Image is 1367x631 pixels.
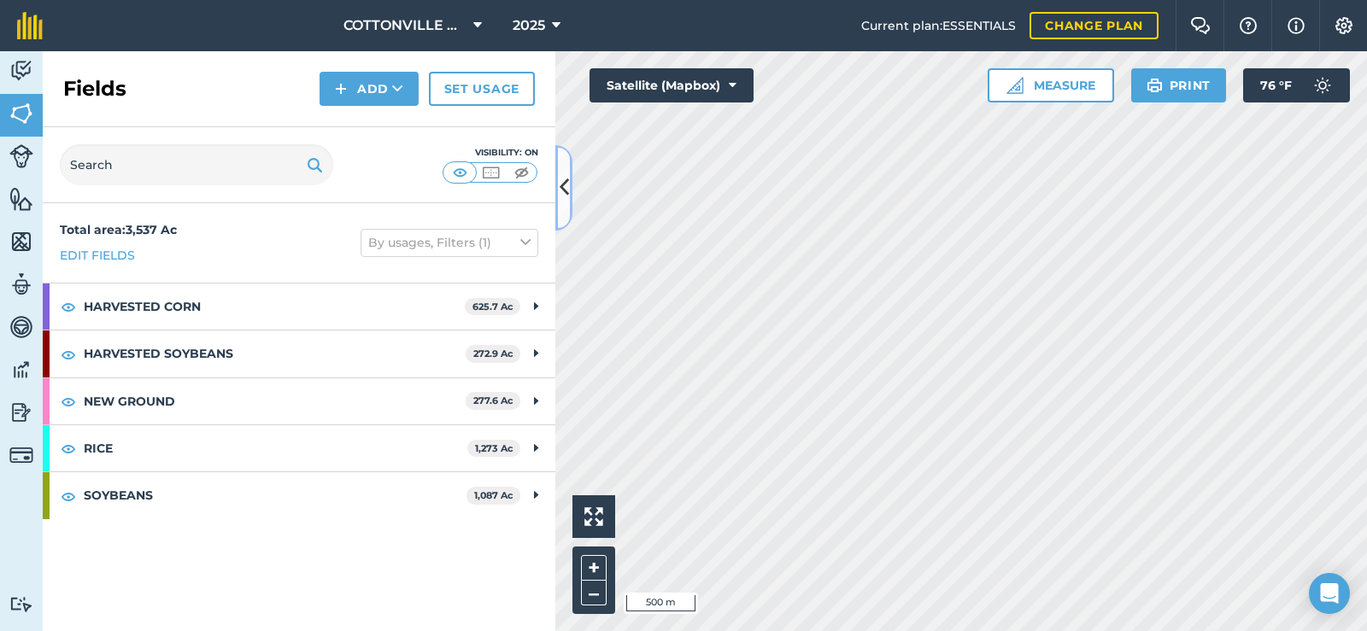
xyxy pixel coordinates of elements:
h2: Fields [63,75,126,102]
img: svg+xml;base64,PHN2ZyB4bWxucz0iaHR0cDovL3d3dy53My5vcmcvMjAwMC9zdmciIHdpZHRoPSI1NiIgaGVpZ2h0PSI2MC... [9,101,33,126]
div: SOYBEANS1,087 Ac [43,472,555,518]
img: svg+xml;base64,PHN2ZyB4bWxucz0iaHR0cDovL3d3dy53My5vcmcvMjAwMC9zdmciIHdpZHRoPSIxOSIgaGVpZ2h0PSIyNC... [307,155,323,175]
img: Four arrows, one pointing top left, one top right, one bottom right and the last bottom left [584,507,603,526]
strong: 1,087 Ac [474,489,513,501]
strong: HARVESTED CORN [84,283,465,330]
button: Satellite (Mapbox) [590,68,754,102]
a: Set usage [429,72,535,106]
button: By usages, Filters (1) [361,229,538,256]
span: 2025 [513,15,545,36]
div: Open Intercom Messenger [1309,573,1350,614]
img: svg+xml;base64,PHN2ZyB4bWxucz0iaHR0cDovL3d3dy53My5vcmcvMjAwMC9zdmciIHdpZHRoPSIxOCIgaGVpZ2h0PSIyNC... [61,438,76,459]
img: svg+xml;base64,PHN2ZyB4bWxucz0iaHR0cDovL3d3dy53My5vcmcvMjAwMC9zdmciIHdpZHRoPSI1MCIgaGVpZ2h0PSI0MC... [449,164,471,181]
img: Two speech bubbles overlapping with the left bubble in the forefront [1190,17,1211,34]
img: svg+xml;base64,PD94bWwgdmVyc2lvbj0iMS4wIiBlbmNvZGluZz0idXRmLTgiPz4KPCEtLSBHZW5lcmF0b3I6IEFkb2JlIE... [9,58,33,84]
img: svg+xml;base64,PD94bWwgdmVyc2lvbj0iMS4wIiBlbmNvZGluZz0idXRmLTgiPz4KPCEtLSBHZW5lcmF0b3I6IEFkb2JlIE... [9,443,33,467]
button: 76 °F [1243,68,1350,102]
strong: 625.7 Ac [472,301,513,313]
strong: RICE [84,425,467,471]
img: svg+xml;base64,PD94bWwgdmVyc2lvbj0iMS4wIiBlbmNvZGluZz0idXRmLTgiPz4KPCEtLSBHZW5lcmF0b3I6IEFkb2JlIE... [9,314,33,340]
img: svg+xml;base64,PHN2ZyB4bWxucz0iaHR0cDovL3d3dy53My5vcmcvMjAwMC9zdmciIHdpZHRoPSIxNCIgaGVpZ2h0PSIyNC... [335,79,347,99]
img: svg+xml;base64,PD94bWwgdmVyc2lvbj0iMS4wIiBlbmNvZGluZz0idXRmLTgiPz4KPCEtLSBHZW5lcmF0b3I6IEFkb2JlIE... [9,357,33,383]
button: Print [1131,68,1227,102]
img: svg+xml;base64,PHN2ZyB4bWxucz0iaHR0cDovL3d3dy53My5vcmcvMjAwMC9zdmciIHdpZHRoPSI1MCIgaGVpZ2h0PSI0MC... [480,164,502,181]
button: Measure [988,68,1114,102]
strong: HARVESTED SOYBEANS [84,330,466,377]
strong: NEW GROUND [84,378,466,424]
img: svg+xml;base64,PD94bWwgdmVyc2lvbj0iMS4wIiBlbmNvZGluZz0idXRmLTgiPz4KPCEtLSBHZW5lcmF0b3I6IEFkb2JlIE... [9,596,33,612]
span: COTTONVILLE PLANTING COMPANY, LLC [343,15,466,36]
button: – [581,581,607,605]
span: Current plan : ESSENTIALS [861,16,1016,35]
img: A cog icon [1334,17,1354,34]
a: Change plan [1030,12,1159,39]
img: svg+xml;base64,PHN2ZyB4bWxucz0iaHR0cDovL3d3dy53My5vcmcvMjAwMC9zdmciIHdpZHRoPSI1NiIgaGVpZ2h0PSI2MC... [9,229,33,254]
img: svg+xml;base64,PD94bWwgdmVyc2lvbj0iMS4wIiBlbmNvZGluZz0idXRmLTgiPz4KPCEtLSBHZW5lcmF0b3I6IEFkb2JlIE... [1305,68,1340,102]
div: HARVESTED SOYBEANS272.9 Ac [43,330,555,377]
img: A question mark icon [1238,17,1258,34]
div: HARVESTED CORN625.7 Ac [43,283,555,330]
img: fieldmargin Logo [17,12,43,39]
img: svg+xml;base64,PHN2ZyB4bWxucz0iaHR0cDovL3d3dy53My5vcmcvMjAwMC9zdmciIHdpZHRoPSIxOCIgaGVpZ2h0PSIyNC... [61,486,76,506]
img: svg+xml;base64,PD94bWwgdmVyc2lvbj0iMS4wIiBlbmNvZGluZz0idXRmLTgiPz4KPCEtLSBHZW5lcmF0b3I6IEFkb2JlIE... [9,144,33,168]
strong: SOYBEANS [84,472,466,518]
a: Edit fields [60,246,135,265]
img: svg+xml;base64,PHN2ZyB4bWxucz0iaHR0cDovL3d3dy53My5vcmcvMjAwMC9zdmciIHdpZHRoPSI1NiIgaGVpZ2h0PSI2MC... [9,186,33,212]
button: + [581,555,607,581]
img: svg+xml;base64,PHN2ZyB4bWxucz0iaHR0cDovL3d3dy53My5vcmcvMjAwMC9zdmciIHdpZHRoPSIxOCIgaGVpZ2h0PSIyNC... [61,344,76,365]
strong: 272.9 Ac [473,348,513,359]
img: svg+xml;base64,PD94bWwgdmVyc2lvbj0iMS4wIiBlbmNvZGluZz0idXRmLTgiPz4KPCEtLSBHZW5lcmF0b3I6IEFkb2JlIE... [9,272,33,297]
span: 76 ° F [1260,68,1292,102]
div: Visibility: On [443,146,538,160]
img: svg+xml;base64,PHN2ZyB4bWxucz0iaHR0cDovL3d3dy53My5vcmcvMjAwMC9zdmciIHdpZHRoPSIxOCIgaGVpZ2h0PSIyNC... [61,296,76,317]
img: Ruler icon [1006,77,1024,94]
img: svg+xml;base64,PHN2ZyB4bWxucz0iaHR0cDovL3d3dy53My5vcmcvMjAwMC9zdmciIHdpZHRoPSIxOSIgaGVpZ2h0PSIyNC... [1147,75,1163,96]
img: svg+xml;base64,PHN2ZyB4bWxucz0iaHR0cDovL3d3dy53My5vcmcvMjAwMC9zdmciIHdpZHRoPSI1MCIgaGVpZ2h0PSI0MC... [511,164,532,181]
strong: Total area : 3,537 Ac [60,222,177,237]
input: Search [60,144,333,185]
strong: 277.6 Ac [473,394,513,406]
div: RICE1,273 Ac [43,425,555,471]
button: Add [320,72,419,106]
img: svg+xml;base64,PHN2ZyB4bWxucz0iaHR0cDovL3d3dy53My5vcmcvMjAwMC9zdmciIHdpZHRoPSIxOCIgaGVpZ2h0PSIyNC... [61,391,76,412]
strong: 1,273 Ac [475,442,513,454]
img: svg+xml;base64,PHN2ZyB4bWxucz0iaHR0cDovL3d3dy53My5vcmcvMjAwMC9zdmciIHdpZHRoPSIxNyIgaGVpZ2h0PSIxNy... [1288,15,1305,36]
div: NEW GROUND277.6 Ac [43,378,555,424]
img: svg+xml;base64,PD94bWwgdmVyc2lvbj0iMS4wIiBlbmNvZGluZz0idXRmLTgiPz4KPCEtLSBHZW5lcmF0b3I6IEFkb2JlIE... [9,400,33,425]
